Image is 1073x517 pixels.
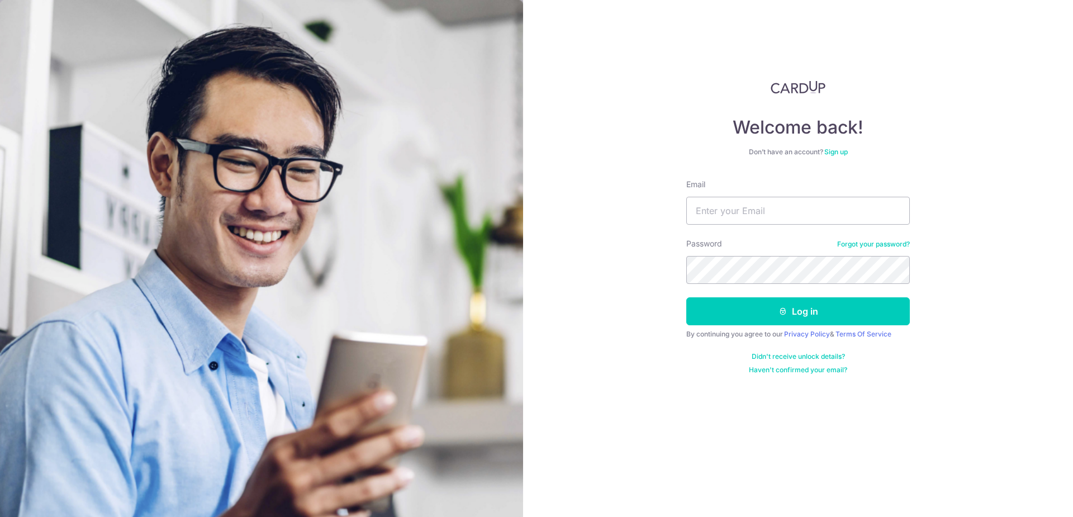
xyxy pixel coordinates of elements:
h4: Welcome back! [686,116,910,139]
input: Enter your Email [686,197,910,225]
a: Forgot your password? [837,240,910,249]
div: Don’t have an account? [686,148,910,156]
div: By continuing you agree to our & [686,330,910,339]
a: Haven't confirmed your email? [749,366,847,374]
a: Terms Of Service [835,330,891,338]
label: Email [686,179,705,190]
img: CardUp Logo [771,80,825,94]
a: Sign up [824,148,848,156]
button: Log in [686,297,910,325]
a: Didn't receive unlock details? [752,352,845,361]
a: Privacy Policy [784,330,830,338]
label: Password [686,238,722,249]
